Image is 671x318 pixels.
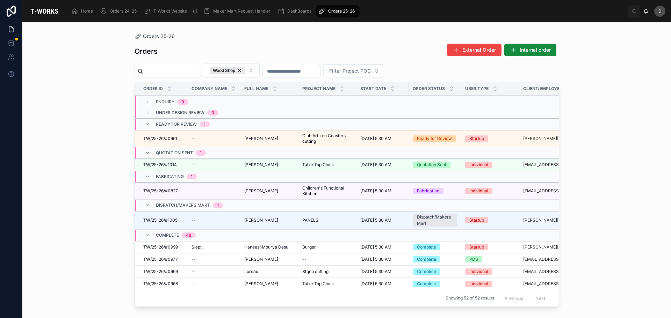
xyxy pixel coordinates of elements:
span: Loreau [244,269,258,274]
span: Complete [156,232,179,238]
div: Individual [469,162,488,168]
span: [DATE] 5:30 AM [360,136,391,141]
a: TW/25-26/#0999 [143,244,183,250]
button: Select Button [323,64,385,77]
span: Club Artizen Coasters cutting [302,133,352,144]
a: Startup [465,217,515,223]
span: TW/25-26/#0977 [143,257,178,262]
span: Slept [192,244,202,250]
a: [EMAIL_ADDRESS][DOMAIN_NAME] [523,281,585,287]
div: Complete [417,281,436,287]
a: [PERSON_NAME][EMAIL_ADDRESS][DOMAIN_NAME] [523,244,585,250]
span: Dispatch/Makers Mart [156,202,210,208]
span: Internal order [520,46,551,53]
div: Wood Shop [210,67,245,74]
span: -- [192,257,196,262]
a: [EMAIL_ADDRESS][DOMAIN_NAME] [523,257,585,262]
span: -- [192,281,196,287]
span: [PERSON_NAME] [244,281,278,287]
div: Individual [469,281,488,287]
span: T-Works Website [153,8,187,14]
a: [PERSON_NAME] [244,217,294,223]
div: Complete [417,244,436,250]
span: [PERSON_NAME] [244,257,278,262]
div: scrollable content [66,3,628,19]
span: Burger [302,244,316,250]
a: Complete [413,281,457,287]
a: -- [192,257,236,262]
span: [DATE] 5:30 AM [360,281,391,287]
a: [EMAIL_ADDRESS][DOMAIN_NAME] [523,188,585,194]
a: [PERSON_NAME] [244,188,294,194]
a: Children's Functional Kitchen [302,185,352,197]
span: TW/25-26/#0969 [143,269,178,274]
span: Filter Project POC [329,67,371,74]
span: [DATE] 5:30 AM [360,188,391,194]
a: -- [192,162,236,168]
span: Home [81,8,93,14]
a: [PERSON_NAME] [244,162,294,168]
a: Orders 24-25 [98,5,142,17]
a: [EMAIL_ADDRESS][DOMAIN_NAME] [523,162,585,168]
a: Individual [465,268,515,275]
a: [PERSON_NAME] [244,257,294,262]
a: TW/25-26/#0968 [143,281,183,287]
a: T-Works Website [142,5,201,17]
div: 1 [204,121,205,127]
a: -- [192,281,236,287]
span: [DATE] 5:30 AM [360,217,391,223]
a: Individual [465,281,515,287]
a: Burger [302,244,352,250]
a: -- [192,217,236,223]
a: -- [302,257,352,262]
div: Startup [469,244,484,250]
div: Fabricating [417,188,439,194]
div: Complete [417,256,436,262]
span: TW/25-26/#0999 [143,244,178,250]
a: [DATE] 5:30 AM [360,162,404,168]
a: [DATE] 5:30 AM [360,281,404,287]
span: Company Name [192,86,227,91]
button: External Order [447,44,502,56]
a: Orders 25-26 [316,5,360,17]
a: TW/25-26/#1014 [143,162,183,168]
a: PDS [465,256,515,262]
span: -- [192,188,196,194]
div: PDS [469,256,478,262]
a: DashBoards [275,5,316,17]
span: TW/25-26/#0968 [143,281,178,287]
a: Table Top Clock [302,162,352,168]
div: 1 [200,150,202,156]
a: [PERSON_NAME][EMAIL_ADDRESS][DOMAIN_NAME] [523,136,585,141]
a: Complete [413,256,457,262]
img: App logo [28,6,61,17]
span: Orders 25-26 [328,8,355,14]
a: TW/25-26/#0827 [143,188,183,194]
a: [PERSON_NAME][EMAIL_ADDRESS][DOMAIN_NAME] [523,217,585,223]
a: Table Top Clock [302,281,352,287]
div: Dispatch/Makers Mart [417,214,453,227]
a: TW/25-26/#0961 [143,136,183,141]
span: Table Top Clock [302,281,334,287]
span: HaneeshMourya Desu [244,244,288,250]
span: Fabricating [156,174,184,179]
span: Stqnp cutting [302,269,329,274]
a: -- [192,188,236,194]
a: Startup [465,135,515,142]
span: Orders 24-25 [110,8,137,14]
span: [DATE] 5:30 AM [360,269,391,274]
a: Complete [413,268,457,275]
span: [PERSON_NAME] [244,162,278,168]
span: Table Top Clock [302,162,334,168]
span: Project Name [302,86,335,91]
a: TW/25-26/#1005 [143,217,183,223]
a: -- [192,269,236,274]
span: Client/Employee Email [523,86,576,91]
span: D [658,8,662,14]
span: PANELS [302,217,318,223]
